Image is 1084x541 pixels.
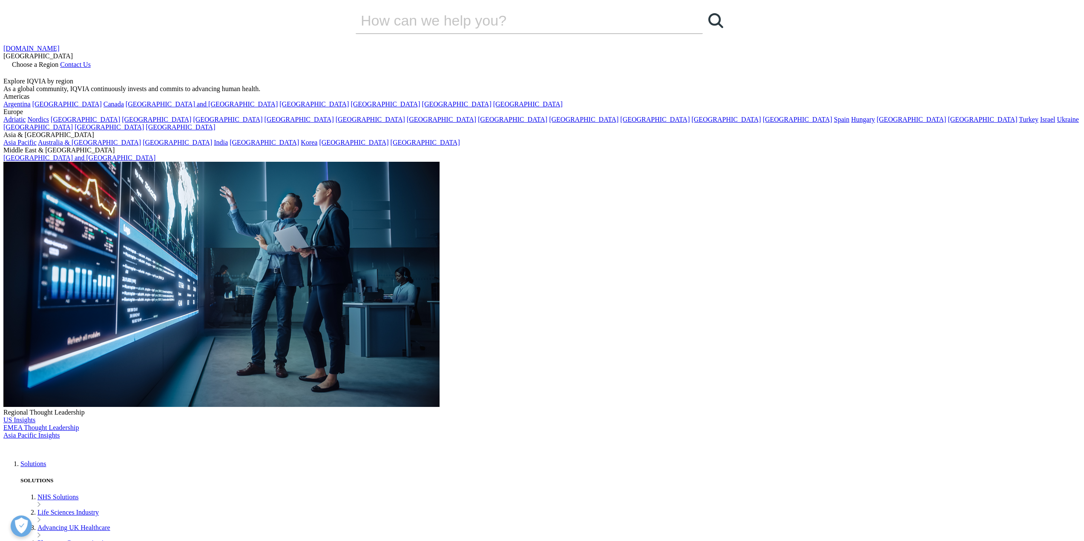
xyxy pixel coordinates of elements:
a: Adriatic [3,116,26,123]
a: [GEOGRAPHIC_DATA] [146,123,215,131]
a: Solutions [20,460,46,467]
div: Americas [3,93,1081,100]
a: [GEOGRAPHIC_DATA] [193,116,262,123]
a: Contact Us [60,61,91,68]
a: US Insights [3,416,35,424]
a: [GEOGRAPHIC_DATA] [391,139,460,146]
a: [GEOGRAPHIC_DATA] [620,116,690,123]
input: Search [356,8,679,33]
a: [GEOGRAPHIC_DATA] [763,116,832,123]
a: Turkey [1019,116,1038,123]
div: Middle East & [GEOGRAPHIC_DATA] [3,146,1081,154]
a: [DOMAIN_NAME] [3,45,60,52]
a: [GEOGRAPHIC_DATA] [279,100,349,108]
a: [GEOGRAPHIC_DATA] [549,116,618,123]
h5: SOLUTIONS [20,477,1081,484]
a: [GEOGRAPHIC_DATA] [493,100,563,108]
a: [GEOGRAPHIC_DATA] [230,139,299,146]
a: NHS Solutions [37,493,78,501]
div: Europe [3,108,1081,116]
a: Asia Pacific [3,139,37,146]
a: [GEOGRAPHIC_DATA] [691,116,761,123]
a: Life Sciences Industry [37,509,99,516]
img: IQVIA Healthcare Information Technology and Pharma Clinical Research Company [3,439,72,452]
a: Hungary [851,116,875,123]
a: [GEOGRAPHIC_DATA] [51,116,120,123]
a: Australia & [GEOGRAPHIC_DATA] [38,139,141,146]
a: [GEOGRAPHIC_DATA] [143,139,212,146]
a: [GEOGRAPHIC_DATA] [336,116,405,123]
a: [GEOGRAPHIC_DATA] [319,139,388,146]
a: Spain [834,116,849,123]
div: Asia & [GEOGRAPHIC_DATA] [3,131,1081,139]
a: Korea [301,139,317,146]
a: [GEOGRAPHIC_DATA] [3,123,73,131]
button: Open Preferences [11,515,32,537]
a: [GEOGRAPHIC_DATA] [422,100,492,108]
span: Choose a Region [12,61,58,68]
div: [GEOGRAPHIC_DATA] [3,52,1081,60]
a: Israel [1040,116,1055,123]
a: [GEOGRAPHIC_DATA] [948,116,1017,123]
a: [GEOGRAPHIC_DATA] [478,116,547,123]
svg: Search [708,13,723,28]
a: EMEA Thought Leadership [3,424,79,431]
a: [GEOGRAPHIC_DATA] and [GEOGRAPHIC_DATA] [126,100,278,108]
div: As a global community, IQVIA continuously invests and commits to advancing human health. [3,85,1081,93]
a: [GEOGRAPHIC_DATA] [265,116,334,123]
a: Argentina [3,100,31,108]
a: Search [703,8,728,33]
a: Nordics [27,116,49,123]
a: Canada [104,100,124,108]
div: Regional Thought Leadership [3,409,1081,416]
img: 2093_analyzing-data-using-big-screen-display-and-laptop.png [3,162,440,407]
a: [GEOGRAPHIC_DATA] and [GEOGRAPHIC_DATA] [3,154,155,161]
a: Advancing UK Healthcare [37,524,110,531]
a: Ukraine [1057,116,1079,123]
div: Explore IQVIA by region [3,77,1081,85]
a: [GEOGRAPHIC_DATA] [122,116,191,123]
a: [GEOGRAPHIC_DATA] [351,100,420,108]
a: Asia Pacific Insights [3,432,60,439]
a: India [214,139,228,146]
a: [GEOGRAPHIC_DATA] [32,100,102,108]
a: [GEOGRAPHIC_DATA] [877,116,946,123]
a: [GEOGRAPHIC_DATA] [407,116,476,123]
a: [GEOGRAPHIC_DATA] [75,123,144,131]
